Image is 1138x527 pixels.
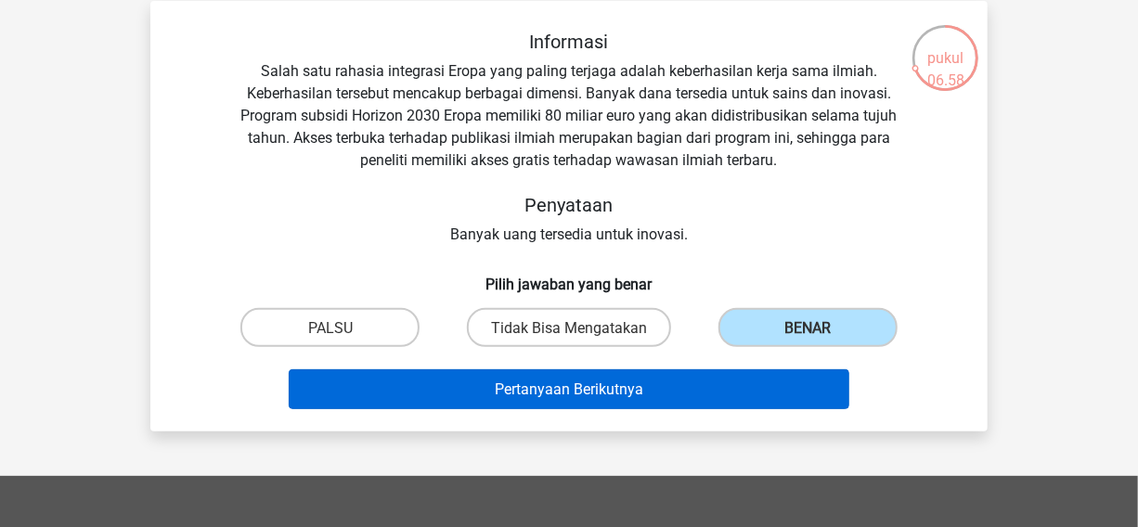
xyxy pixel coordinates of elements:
[784,319,831,337] font: BENAR
[525,194,614,216] font: Penyataan
[927,49,964,89] font: pukul 06.58
[530,31,609,53] font: Informasi
[495,380,643,398] font: Pertanyaan Berikutnya
[241,62,898,169] font: Salah satu rahasia integrasi Eropa yang paling terjaga adalah keberhasilan kerja sama ilmiah. Keb...
[308,319,353,337] font: PALSU
[491,319,647,337] font: Tidak Bisa Mengatakan
[486,276,653,293] font: Pilih jawaban yang benar
[289,369,850,409] button: Pertanyaan Berikutnya
[450,225,688,243] font: Banyak uang tersedia untuk inovasi.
